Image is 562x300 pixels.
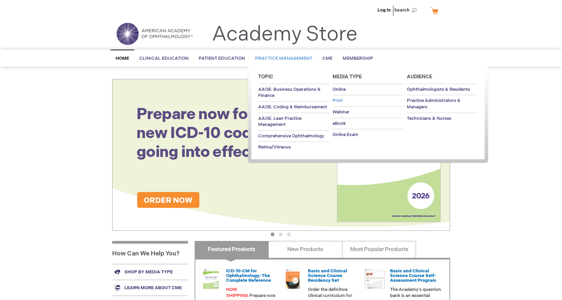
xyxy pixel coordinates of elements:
[333,74,362,80] span: Media Type
[322,56,333,61] span: CME
[333,87,346,92] span: Online
[195,241,269,258] a: Featured Products
[279,233,283,236] button: 2 of 3
[112,264,188,280] a: Shop by media type
[333,109,349,115] span: Webinar
[333,132,358,137] span: Online Exam
[283,269,303,289] img: 02850963u_47.png
[201,269,221,289] img: 0120008u_42.png
[116,56,129,61] span: Home
[226,268,271,283] a: ICD-10-CM for Ophthalmology: The Complete Reference
[258,116,301,128] span: AAOE: Lean Practice Management
[333,98,343,103] span: Print
[407,98,461,110] span: Practice Administrators & Managers
[407,87,470,92] span: Ophthalmologists & Residents
[258,104,327,110] span: AAOE: Coding & Reimbursement
[308,268,347,283] a: Basic and Clinical Science Course Residency Set
[394,3,420,17] span: Search
[258,133,324,139] span: Comprehensive Ophthalmology
[407,116,451,121] span: Technicians & Nurses
[343,56,373,61] span: Membership
[365,269,385,289] img: bcscself_20.jpg
[287,233,291,236] button: 3 of 3
[258,144,291,150] span: Retina/Vitreous
[199,56,245,61] span: Patient Education
[268,241,342,258] a: New Products
[226,287,249,299] font: NOW SHIPPING:
[139,56,189,61] span: Clinical Education
[407,74,432,80] span: Audience
[212,22,358,47] a: Academy Store
[112,280,188,296] a: Learn more about CME
[258,74,273,80] span: Topic
[258,87,321,99] span: AAOE: Business Operations & Finance
[112,241,188,264] h1: How Can We Help You?
[342,241,416,258] a: Most Popular Products
[377,7,391,13] a: Log In
[255,56,312,61] span: Practice Management
[390,268,436,283] a: Basic and Clinical Science Course Self-Assessment Program
[271,233,274,236] button: 1 of 3
[333,121,346,126] span: eBook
